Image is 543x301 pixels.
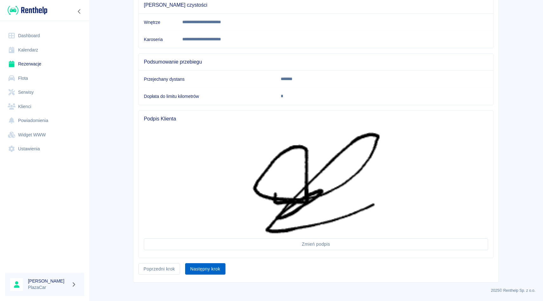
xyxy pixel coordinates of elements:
[185,263,225,275] button: Następny krok
[144,19,172,25] h6: Wnętrze
[5,99,84,114] a: Klienci
[144,2,488,8] span: [PERSON_NAME] czystości
[97,288,535,293] p: 2025 © Renthelp Sp. z o.o.
[144,238,488,250] button: Zmień podpis
[144,116,488,122] span: Podpis Klienta
[144,36,172,43] h6: Karoseria
[144,76,271,82] h6: Przejechany dystans
[5,5,47,16] a: Renthelp logo
[28,278,69,284] h6: [PERSON_NAME]
[144,59,488,65] span: Podsumowanie przebiegu
[252,132,379,233] img: Podpis
[5,142,84,156] a: Ustawienia
[5,113,84,128] a: Powiadomienia
[5,71,84,86] a: Flota
[75,7,84,16] button: Zwiń nawigację
[5,57,84,71] a: Rezerwacje
[5,29,84,43] a: Dashboard
[144,93,271,99] h6: Dopłata do limitu kilometrów
[5,128,84,142] a: Widget WWW
[5,43,84,57] a: Kalendarz
[5,85,84,99] a: Serwisy
[28,284,69,291] p: PlazaCar
[8,5,47,16] img: Renthelp logo
[138,263,180,275] button: Poprzedni krok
